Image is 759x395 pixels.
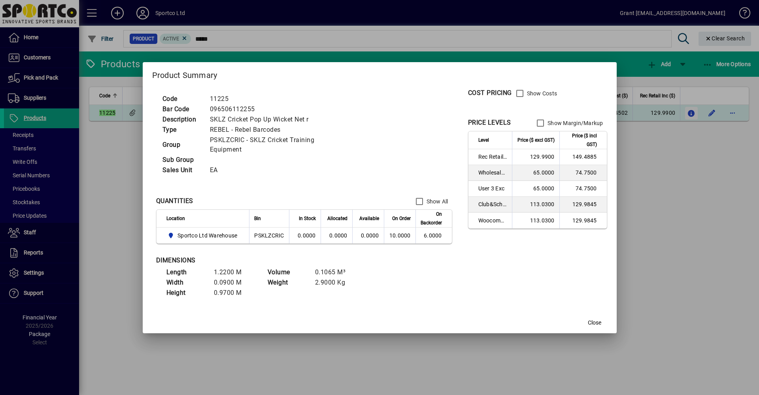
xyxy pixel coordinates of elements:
span: Price ($ excl GST) [517,136,555,144]
span: Location [166,214,185,223]
td: 74.7500 [559,181,607,197]
span: Club&School Exc [478,200,507,208]
td: 2.9000 Kg [311,277,359,288]
td: REBEL - Rebel Barcodes [206,125,350,135]
span: Bin [254,214,261,223]
td: 65.0000 [512,181,559,197]
td: 1.2200 M [210,267,257,277]
td: 74.7500 [559,165,607,181]
td: 0.1065 M³ [311,267,359,277]
span: User 3 Exc [478,184,507,192]
span: Woocommerce Retail [478,216,507,224]
label: Show Costs [525,89,557,97]
span: Rec Retail Inc [478,153,507,161]
td: Type [159,125,206,135]
span: 10.0000 [389,232,411,239]
button: Close [582,316,607,330]
td: 129.9900 [512,149,559,165]
td: Volume [264,267,311,277]
td: 149.4885 [559,149,607,165]
td: Sub Group [159,155,206,165]
td: 0.0000 [321,228,352,243]
span: Close [588,319,601,327]
span: Sportco Ltd Warehouse [166,231,241,240]
td: 0.0000 [352,228,384,243]
td: 129.9845 [559,197,607,213]
td: SKLZ Cricket Pop Up Wicket Net r [206,114,350,125]
td: 6.0000 [415,228,452,243]
label: Show Margin/Markup [546,119,603,127]
td: Height [162,288,210,298]
td: 65.0000 [512,165,559,181]
div: QUANTITIES [156,196,193,206]
div: DIMENSIONS [156,256,354,265]
td: Sales Unit [159,165,206,175]
td: 113.0300 [512,197,559,213]
td: 11225 [206,94,350,104]
div: PRICE LEVELS [468,118,511,127]
td: PSKLZCRIC [249,228,289,243]
td: 113.0300 [512,213,559,228]
span: In Stock [299,214,316,223]
h2: Product Summary [143,62,617,85]
span: On Order [392,214,411,223]
td: Width [162,277,210,288]
td: 0.0000 [289,228,321,243]
td: Code [159,94,206,104]
td: Weight [264,277,311,288]
td: 0.9700 M [210,288,257,298]
div: COST PRICING [468,88,512,98]
td: Length [162,267,210,277]
td: PSKLZCRIC - SKLZ Cricket Training Equipment [206,135,350,155]
span: Sportco Ltd Warehouse [177,232,237,239]
label: Show All [425,197,448,205]
td: 129.9845 [559,213,607,228]
td: Bar Code [159,104,206,114]
span: Price ($ incl GST) [565,131,597,149]
span: On Backorder [421,210,442,227]
td: 096506112255 [206,104,350,114]
span: Level [478,136,489,144]
td: EA [206,165,350,175]
td: Description [159,114,206,125]
span: Available [359,214,379,223]
td: 0.0900 M [210,277,257,288]
span: Allocated [327,214,347,223]
td: Group [159,135,206,155]
span: Wholesale Exc [478,169,507,177]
